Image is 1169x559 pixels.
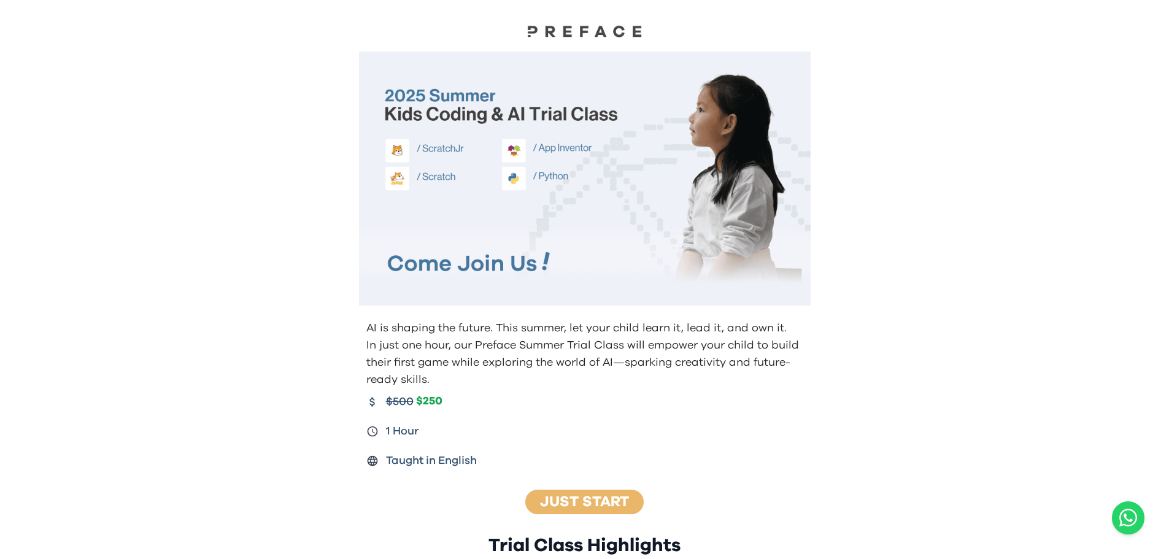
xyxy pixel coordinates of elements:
[359,534,811,557] h2: Trial Class Highlights
[416,395,442,409] span: $250
[1112,501,1144,534] a: Chat with us on WhatsApp
[386,452,477,469] span: Taught in English
[522,489,647,515] button: Just Start
[540,495,629,509] a: Just Start
[359,52,811,306] img: Kids learning to code
[1112,501,1144,534] button: Open WhatsApp chat
[386,423,419,440] span: 1 Hour
[523,25,646,42] a: Preface Logo
[523,25,646,37] img: Preface Logo
[366,320,806,337] p: AI is shaping the future. This summer, let your child learn it, lead it, and own it.
[386,393,414,411] span: $500
[366,337,806,388] p: In just one hour, our Preface Summer Trial Class will empower your child to build their first gam...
